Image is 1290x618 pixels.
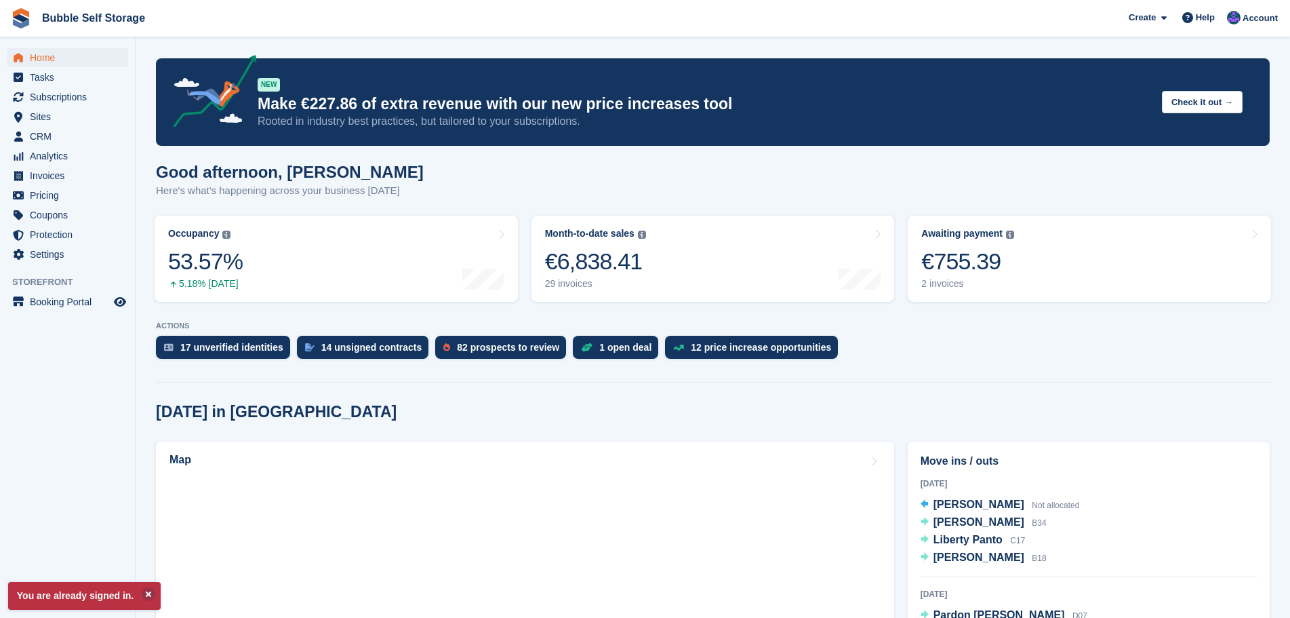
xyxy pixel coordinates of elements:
[30,147,111,166] span: Analytics
[921,453,1257,469] h2: Move ins / outs
[112,294,128,310] a: Preview store
[921,478,1257,490] div: [DATE]
[30,225,111,244] span: Protection
[921,278,1014,290] div: 2 invoices
[7,245,128,264] a: menu
[168,248,243,275] div: 53.57%
[7,107,128,126] a: menu
[156,183,424,199] p: Here's what's happening across your business [DATE]
[168,228,219,239] div: Occupancy
[30,48,111,67] span: Home
[1032,554,1046,563] span: B18
[258,114,1151,129] p: Rooted in industry best practices, but tailored to your subscriptions.
[297,336,436,366] a: 14 unsigned contracts
[921,549,1047,567] a: [PERSON_NAME] B18
[599,342,651,353] div: 1 open deal
[1243,12,1278,25] span: Account
[164,343,174,351] img: verify_identity-adf6edd0f0f0b5bbfe63781bf79b02c33cf7c696d77639b501bdc392416b5a36.svg
[258,78,280,92] div: NEW
[30,245,111,264] span: Settings
[933,552,1024,563] span: [PERSON_NAME]
[443,343,450,351] img: prospect-51fa495bee0391a8d652442698ab0144808aea92771e9ea1ae160a38d050c398.svg
[691,342,831,353] div: 12 price increase opportunities
[7,127,128,146] a: menu
[7,68,128,87] a: menu
[7,166,128,185] a: menu
[1010,536,1025,545] span: C17
[155,216,518,302] a: Occupancy 53.57% 5.18% [DATE]
[921,588,1257,600] div: [DATE]
[30,88,111,107] span: Subscriptions
[921,514,1047,532] a: [PERSON_NAME] B34
[545,248,646,275] div: €6,838.41
[7,88,128,107] a: menu
[7,292,128,311] a: menu
[7,48,128,67] a: menu
[1162,91,1243,113] button: Check it out →
[1196,11,1215,24] span: Help
[638,231,646,239] img: icon-info-grey-7440780725fd019a000dd9b08b2336e03edf1995a4989e88bcd33f0948082b44.svg
[1227,11,1241,24] img: Stuart Jackson
[156,336,297,366] a: 17 unverified identities
[457,342,559,353] div: 82 prospects to review
[673,345,684,351] img: price_increase_opportunities-93ffe204e8149a01c8c9dc8f82e8f89637d9d84a8eef4429ea346261dce0b2c0.svg
[1032,518,1046,528] span: B34
[581,343,592,352] img: deal-1b604bf984904fb50ccaf53a9ad4b4a5d6e5aea283cecdc64d6e3604feb123c2.svg
[7,225,128,244] a: menu
[30,206,111,225] span: Coupons
[435,336,573,366] a: 82 prospects to review
[305,343,315,351] img: contract_signature_icon-13c848040528278c33f63329250d36e43548de30e8caae1d1a13099fd9432cc5.svg
[921,497,1080,514] a: [PERSON_NAME] Not allocated
[12,275,135,289] span: Storefront
[30,166,111,185] span: Invoices
[169,454,191,466] h2: Map
[30,107,111,126] span: Sites
[933,499,1024,510] span: [PERSON_NAME]
[180,342,283,353] div: 17 unverified identities
[7,186,128,205] a: menu
[921,248,1014,275] div: €755.39
[11,8,31,28] img: stora-icon-8386f47178a22dfd0bd8f6a31ec36ba5ce8667c1dd55bd0f319d3a0aa187defe.svg
[156,163,424,181] h1: Good afternoon, [PERSON_NAME]
[921,532,1026,549] a: Liberty Panto C17
[545,278,646,290] div: 29 invoices
[222,231,230,239] img: icon-info-grey-7440780725fd019a000dd9b08b2336e03edf1995a4989e88bcd33f0948082b44.svg
[156,322,1270,330] p: ACTIONS
[162,55,257,132] img: price-adjustments-announcement-icon-8257ccfd72463d97f412b2fc003d46551f7dbcb40ab6d574587a9cd5c0d94...
[30,127,111,146] span: CRM
[1129,11,1156,24] span: Create
[156,403,397,421] h2: [DATE] in [GEOGRAPHIC_DATA]
[168,278,243,290] div: 5.18% [DATE]
[573,336,665,366] a: 1 open deal
[908,216,1271,302] a: Awaiting payment €755.39 2 invoices
[545,228,634,239] div: Month-to-date sales
[933,516,1024,528] span: [PERSON_NAME]
[531,216,895,302] a: Month-to-date sales €6,838.41 29 invoices
[30,68,111,87] span: Tasks
[30,292,111,311] span: Booking Portal
[1032,501,1079,510] span: Not allocated
[258,94,1151,114] p: Make €227.86 of extra revenue with our new price increases tool
[37,7,150,29] a: Bubble Self Storage
[933,534,1003,545] span: Liberty Panto
[8,582,161,610] p: You are already signed in.
[921,228,1003,239] div: Awaiting payment
[30,186,111,205] span: Pricing
[7,147,128,166] a: menu
[665,336,845,366] a: 12 price increase opportunities
[7,206,128,225] a: menu
[1006,231,1014,239] img: icon-info-grey-7440780725fd019a000dd9b08b2336e03edf1995a4989e88bcd33f0948082b44.svg
[321,342,422,353] div: 14 unsigned contracts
